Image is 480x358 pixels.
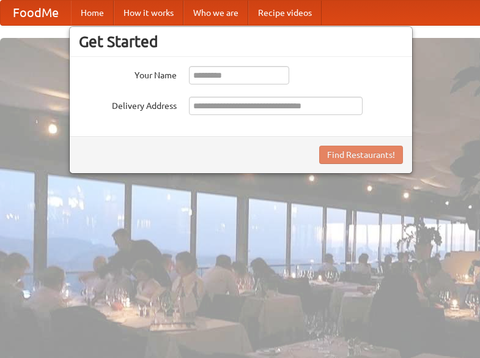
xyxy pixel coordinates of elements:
[114,1,183,25] a: How it works
[248,1,322,25] a: Recipe videos
[183,1,248,25] a: Who we are
[79,97,177,112] label: Delivery Address
[79,32,403,51] h3: Get Started
[71,1,114,25] a: Home
[319,146,403,164] button: Find Restaurants!
[79,66,177,81] label: Your Name
[1,1,71,25] a: FoodMe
